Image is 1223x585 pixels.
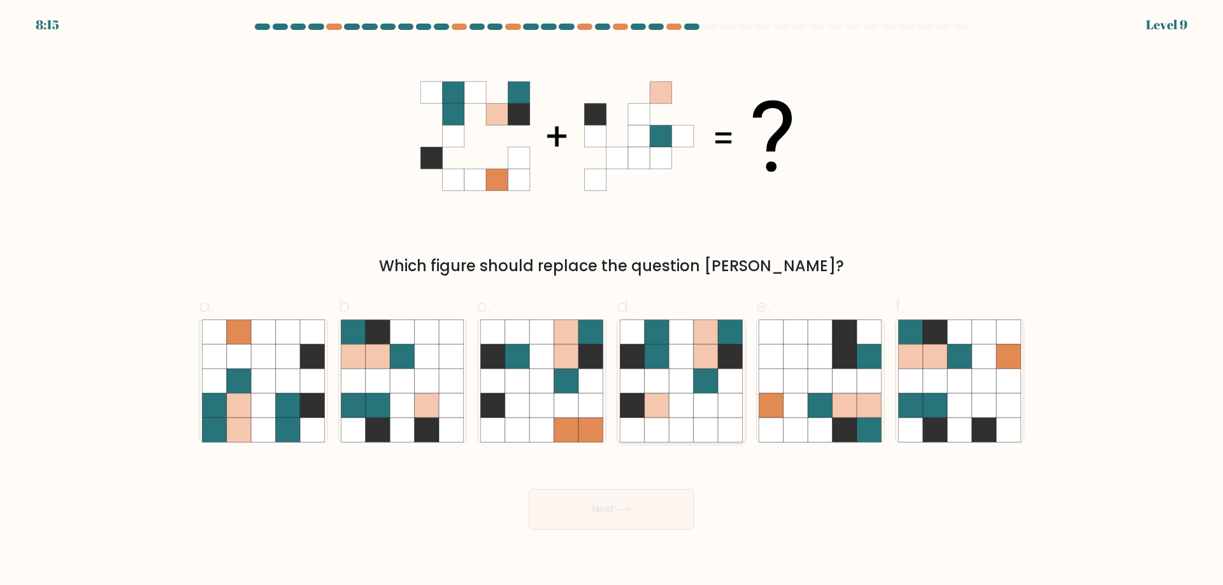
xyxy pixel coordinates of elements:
[36,15,59,34] div: 8:15
[199,293,214,318] span: a.
[477,293,491,318] span: c.
[1146,15,1187,34] div: Level 9
[529,489,694,530] button: Next
[756,293,770,318] span: e.
[617,293,632,318] span: d.
[338,293,354,318] span: b.
[895,293,904,318] span: f.
[206,255,1017,278] div: Which figure should replace the question [PERSON_NAME]?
